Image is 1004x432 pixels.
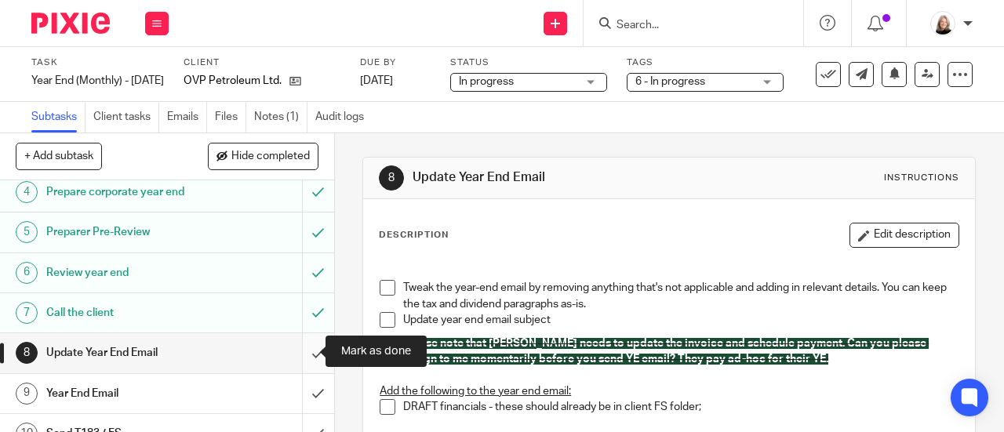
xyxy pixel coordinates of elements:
[46,180,206,204] h1: Prepare corporate year end
[46,341,206,365] h1: Update Year End Email
[184,73,282,89] p: OVP Petroleum Ltd.
[231,151,310,163] span: Hide completed
[31,73,164,89] div: Year End (Monthly) - July 2025
[16,143,102,169] button: + Add subtask
[403,338,929,365] span: Please note that [PERSON_NAME] needs to update the invoice and schedule payment. Can you please a...
[46,261,206,285] h1: Review year end
[16,302,38,324] div: 7
[184,56,340,69] label: Client
[31,73,164,89] div: Year End (Monthly) - [DATE]
[31,102,85,133] a: Subtasks
[31,56,164,69] label: Task
[208,143,318,169] button: Hide completed
[413,169,703,186] h1: Update Year End Email
[215,102,246,133] a: Files
[31,13,110,34] img: Pixie
[254,102,307,133] a: Notes (1)
[635,76,705,87] span: 6 - In progress
[93,102,159,133] a: Client tasks
[627,56,784,69] label: Tags
[16,221,38,243] div: 5
[930,11,955,36] img: Screenshot%202023-11-02%20134555.png
[16,342,38,364] div: 8
[360,56,431,69] label: Due by
[315,102,372,133] a: Audit logs
[379,165,404,191] div: 8
[46,301,206,325] h1: Call the client
[16,181,38,203] div: 4
[615,19,756,33] input: Search
[450,56,607,69] label: Status
[459,76,514,87] span: In progress
[849,223,959,248] button: Edit description
[46,382,206,405] h1: Year End Email
[403,312,959,328] p: Update year end email subject
[379,229,449,241] p: Description
[46,220,206,244] h1: Preparer Pre-Review
[884,172,959,184] div: Instructions
[380,386,571,397] u: Add the following to the year end email:
[16,383,38,405] div: 9
[167,102,207,133] a: Emails
[16,262,38,284] div: 6
[360,75,393,86] span: [DATE]
[403,280,959,312] p: Tweak the year-end email by removing anything that's not applicable and adding in relevant detail...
